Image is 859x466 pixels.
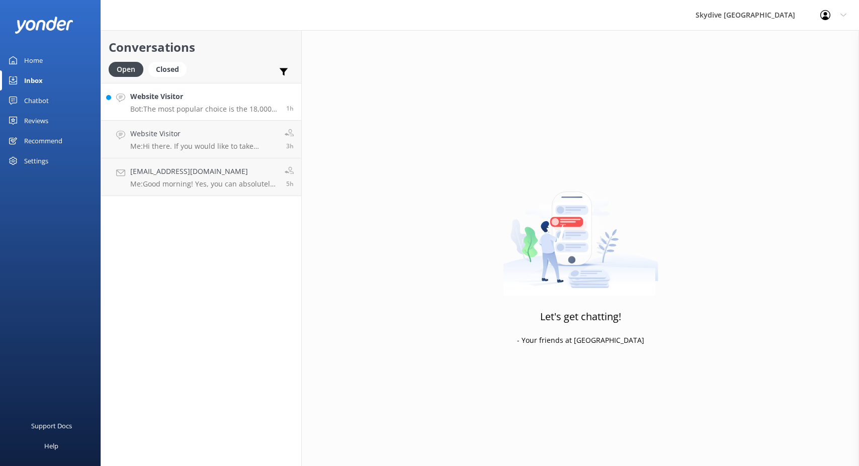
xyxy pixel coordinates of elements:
h4: Website Visitor [130,128,277,139]
p: Me: Good morning! Yes, you can absolutely accompany your child. The transport from [GEOGRAPHIC_DA... [130,179,277,189]
h4: Website Visitor [130,91,279,102]
div: Support Docs [31,416,72,436]
div: Settings [24,151,48,171]
div: Inbox [24,70,43,90]
div: Reviews [24,111,48,131]
img: yonder-white-logo.png [15,17,73,33]
div: Home [24,50,43,70]
h2: Conversations [109,38,294,57]
div: Closed [148,62,187,77]
h4: [EMAIL_ADDRESS][DOMAIN_NAME] [130,166,277,177]
a: Closed [148,63,192,74]
div: Help [44,436,58,456]
span: 12:23pm 13-Aug-2025 (UTC +12:00) Pacific/Auckland [286,104,294,113]
a: [EMAIL_ADDRESS][DOMAIN_NAME]Me:Good morning! Yes, you can absolutely accompany your child. The tr... [101,158,301,196]
span: 10:32am 13-Aug-2025 (UTC +12:00) Pacific/Auckland [286,142,294,150]
span: 08:38am 13-Aug-2025 (UTC +12:00) Pacific/Auckland [286,179,294,188]
div: Chatbot [24,90,49,111]
p: - Your friends at [GEOGRAPHIC_DATA] [517,335,644,346]
div: Open [109,62,143,77]
img: artwork of a man stealing a conversation from at giant smartphone [503,170,658,296]
a: Open [109,63,148,74]
p: Bot: The most popular choice is the 18,000ft skydive, which is the highest in the Southern Hemisp... [130,105,279,114]
p: Me: Hi there. If you would like to take advantage of our free transport option you will need to s... [130,142,277,151]
a: Website VisitorMe:Hi there. If you would like to take advantage of our free transport option you ... [101,121,301,158]
h3: Let's get chatting! [540,309,621,325]
div: Recommend [24,131,62,151]
a: Website VisitorBot:The most popular choice is the 18,000ft skydive, which is the highest in the S... [101,83,301,121]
